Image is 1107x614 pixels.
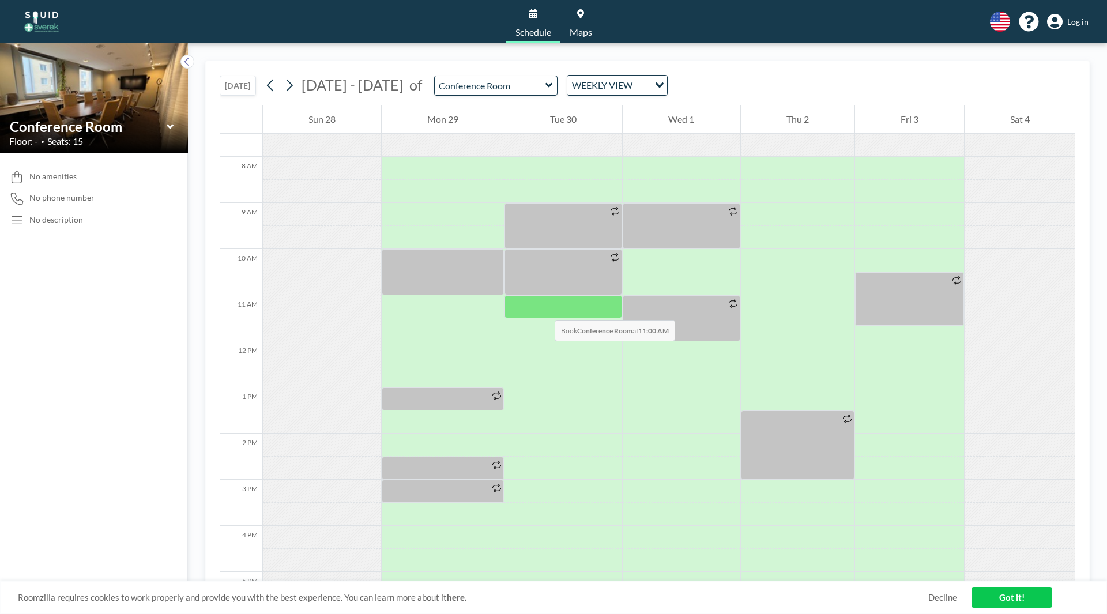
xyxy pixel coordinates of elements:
span: [DATE] - [DATE] [302,76,404,93]
div: Tue 30 [504,105,622,134]
div: Thu 2 [741,105,854,134]
div: 7 AM [220,111,262,157]
div: No description [29,214,83,225]
div: 12 PM [220,341,262,387]
input: Search for option [636,78,648,93]
div: Wed 1 [623,105,740,134]
div: Search for option [567,76,667,95]
span: No phone number [29,193,95,203]
div: 9 AM [220,203,262,249]
span: Maps [570,28,592,37]
div: 4 PM [220,526,262,572]
span: Log in [1067,17,1089,27]
div: 3 PM [220,480,262,526]
a: Got it! [972,587,1052,608]
b: 11:00 AM [638,326,669,335]
a: Log in [1047,14,1089,30]
span: • [41,138,44,145]
div: 11 AM [220,295,262,341]
a: Decline [928,592,957,603]
span: Schedule [515,28,551,37]
span: Book at [555,320,675,341]
div: Sun 28 [263,105,381,134]
span: Roomzilla requires cookies to work properly and provide you with the best experience. You can lea... [18,592,928,603]
span: No amenities [29,171,77,182]
input: Conference Room [435,76,545,95]
img: organization-logo [18,10,65,33]
div: 10 AM [220,249,262,295]
div: Mon 29 [382,105,504,134]
div: 1 PM [220,387,262,434]
input: Conference Room [10,118,167,135]
div: Sat 4 [965,105,1075,134]
div: 8 AM [220,157,262,203]
span: WEEKLY VIEW [570,78,635,93]
span: Seats: 15 [47,135,83,147]
a: here. [447,592,466,602]
span: Floor: - [9,135,38,147]
div: 2 PM [220,434,262,480]
span: of [409,76,422,94]
div: Fri 3 [855,105,964,134]
b: Conference Room [577,326,632,335]
button: [DATE] [220,76,256,96]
